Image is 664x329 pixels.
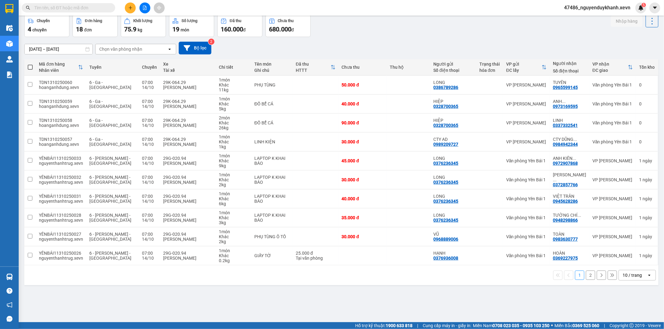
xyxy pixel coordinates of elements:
[142,65,157,70] div: Chuyến
[577,213,581,218] span: ...
[592,253,633,258] div: VP [PERSON_NAME]
[89,137,131,147] span: 6 - Ga - [GEOGRAPHIC_DATA]
[639,65,655,70] div: Tồn kho
[219,215,248,220] div: Khác
[138,27,142,32] span: kg
[219,172,248,177] div: 1 món
[163,199,213,204] div: [PERSON_NAME]
[219,158,248,163] div: Khác
[221,25,243,33] span: 160.000
[219,210,248,215] div: 1 món
[492,323,549,328] strong: 0708 023 035 - 0935 103 250
[254,194,290,204] div: LAPTOP K KHAI BÁO
[592,120,633,125] div: Văn phòng Yên Bái 1
[342,101,384,106] div: 40.000 đ
[254,82,290,87] div: PHỤ TÙNG
[254,234,290,239] div: PHỤ TÙNG Ô TÔ
[254,213,290,223] div: LAPTOP K KHAI BÁO
[642,3,646,7] sup: 5
[553,80,586,85] div: TUYÊN
[254,62,290,67] div: Tên món
[89,232,131,242] span: 6 - [PERSON_NAME] - [GEOGRAPHIC_DATA]
[39,137,83,142] div: TDN1310250057
[639,253,655,258] div: 1
[39,218,83,223] div: nguyenthanhtrug.xevn
[169,15,214,37] button: Số lượng19món
[639,234,655,239] div: 1
[592,139,633,144] div: Văn phòng Yên Bái 1
[26,6,30,10] span: search
[163,99,213,104] div: 29K-064.29
[479,68,500,73] div: hóa đơn
[142,251,157,256] div: 07:00
[649,2,660,13] button: caret-down
[167,47,172,52] svg: open
[39,213,83,218] div: YÊNBÁI11310250028
[592,177,633,182] div: VP [PERSON_NAME]
[592,68,628,73] div: ĐC giao
[254,139,290,144] div: LINH KIỆN
[142,142,157,147] div: 14/10
[39,104,83,109] div: hoanganhdung.xevn
[39,180,83,185] div: nguyenthanhtrug.xevn
[575,271,584,280] button: 1
[506,215,547,220] div: Văn phòng Yên Bái 1
[643,3,645,7] span: 5
[553,142,578,147] div: 0984942344
[219,77,248,82] div: 1 món
[291,27,294,32] span: đ
[296,62,330,67] div: Đã thu
[562,99,566,104] span: ...
[85,19,102,23] div: Đơn hàng
[163,142,213,147] div: [PERSON_NAME]
[219,229,248,234] div: 1 món
[89,65,136,70] div: Tuyến
[89,99,131,109] span: 6 - Ga - [GEOGRAPHIC_DATA]
[390,65,427,70] div: Thu hộ
[638,5,644,11] img: icon-new-feature
[342,65,384,70] div: Chưa thu
[572,323,599,328] strong: 0369 525 060
[553,85,578,90] div: 0965599145
[342,215,384,220] div: 35.000 đ
[5,4,13,13] img: logo-vxr
[342,158,384,163] div: 45.000 đ
[125,2,136,13] button: plus
[553,137,586,142] div: CTY DŨNG ĐẠT
[551,324,553,327] span: ⚪️
[293,59,338,76] th: Toggle SortBy
[219,125,248,130] div: 26 kg
[181,19,197,23] div: Số lượng
[417,322,418,329] span: |
[506,234,547,239] div: Văn phòng Yên Bái 1
[219,234,248,239] div: Khác
[163,62,213,67] div: Xe
[423,322,471,329] span: Cung cấp máy in - giấy in:
[219,163,248,168] div: 9 kg
[163,256,213,261] div: [PERSON_NAME]
[592,158,633,163] div: VP [PERSON_NAME]
[142,85,157,90] div: 14/10
[506,196,547,201] div: Văn phòng Yên Bái 1
[219,106,248,111] div: 5 kg
[99,46,142,52] div: Chọn văn phòng nhận
[434,180,459,185] div: 0376236345
[355,322,412,329] span: Hỗ trợ kỹ thuật:
[434,156,473,161] div: LONG
[553,68,586,73] div: Số điện thoại
[163,80,213,85] div: 29K-064.29
[586,271,595,280] button: 2
[217,15,262,37] button: Đã thu160.000đ
[553,256,578,261] div: 0369227975
[553,218,578,223] div: 0948298866
[434,142,459,147] div: 0989209727
[506,139,547,144] div: VP [PERSON_NAME]
[219,182,248,187] div: 2 kg
[342,177,384,182] div: 30.000 đ
[154,2,165,13] button: aim
[32,27,47,32] span: chuyến
[643,215,652,220] span: ngày
[553,123,578,128] div: 0337332541
[506,62,542,67] div: VP gửi
[553,199,578,204] div: 0945628286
